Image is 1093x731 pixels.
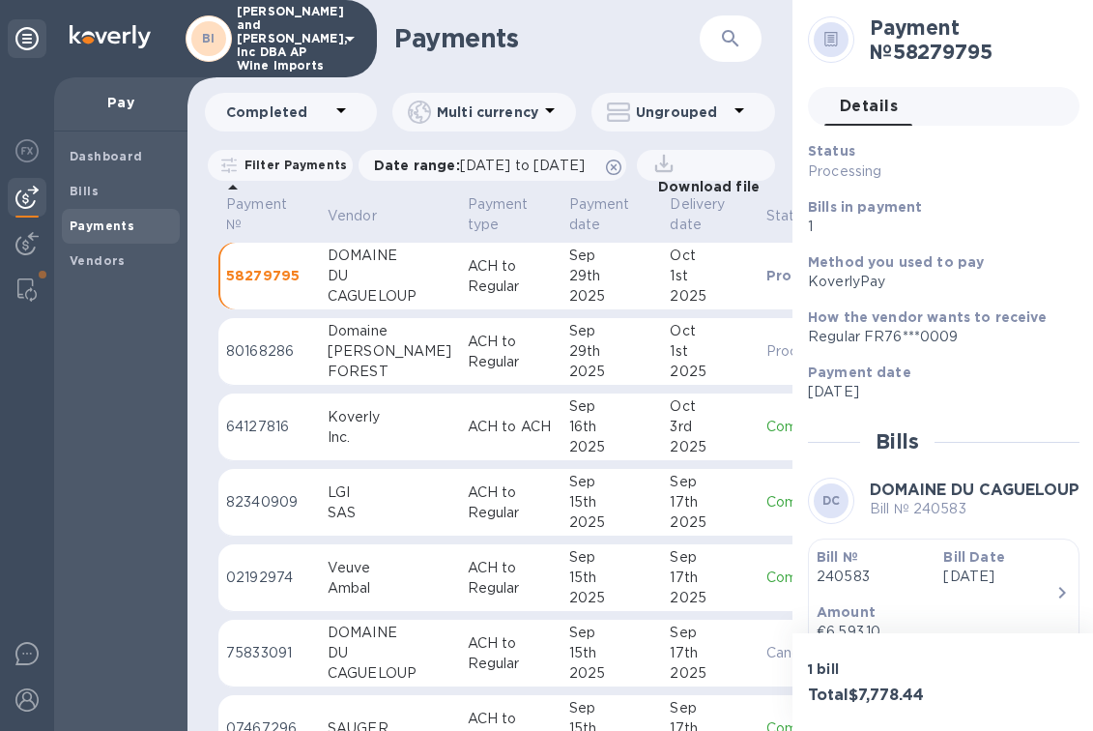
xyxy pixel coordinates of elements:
span: Payment № [226,194,312,235]
p: 75833091 [226,643,312,663]
div: CAGUELOUP [328,663,452,684]
p: Vendor [328,206,377,226]
b: Bills in payment [808,199,922,215]
div: Sep [569,246,655,266]
div: Sep [569,547,655,568]
h1: Payments [394,23,700,54]
div: Oct [670,246,750,266]
div: 15th [569,643,655,663]
p: Completed [226,102,330,122]
div: Sep [569,396,655,417]
div: €6,593.10 [817,622,1055,642]
div: FOREST [328,362,452,382]
p: Pay [70,93,172,112]
p: 240583 [817,567,928,587]
div: Date range:[DATE] to [DATE] [359,150,626,181]
b: BI [202,31,216,45]
div: Sep [670,472,750,492]
div: Sep [670,623,750,643]
div: Inc. [328,427,452,448]
p: Processing [766,266,846,285]
div: Domaine [328,321,452,341]
div: 17th [670,492,750,512]
b: Method you used to pay [808,254,984,270]
div: 2025 [670,437,750,457]
p: 1 bill [808,659,935,679]
div: Oct [670,396,750,417]
div: CAGUELOUP [328,286,452,307]
div: 2025 [569,512,655,533]
p: Payment date [569,194,630,235]
p: Payment № [226,194,287,235]
p: Multi currency [437,102,538,122]
div: 29th [569,341,655,362]
span: [DATE] to [DATE] [460,158,585,173]
div: 15th [569,568,655,588]
p: Ungrouped [636,102,728,122]
b: Dashboard [70,149,143,163]
div: Sep [670,547,750,568]
p: Filter Payments [237,157,347,173]
span: Payment date [569,194,655,235]
div: SAS [328,503,452,523]
p: Delivery date [670,194,725,235]
b: Payments [70,219,134,233]
b: Status [808,143,855,159]
b: How the vendor wants to receive [808,309,1048,325]
p: [DATE] [808,382,1064,402]
b: DC [822,493,841,508]
p: 1 [808,217,1064,237]
b: Vendors [70,253,126,268]
p: 82340909 [226,492,312,512]
div: 1st [670,341,750,362]
div: 2025 [569,437,655,457]
p: Processing [808,161,979,182]
p: Processing [766,341,846,362]
p: Date range : [374,156,594,175]
p: [PERSON_NAME] and [PERSON_NAME], Inc DBA AP Wine Imports [237,5,333,73]
div: 16th [569,417,655,437]
div: 15th [569,492,655,512]
div: 2025 [670,286,750,307]
div: 2025 [569,588,655,608]
span: Delivery date [670,194,750,235]
p: Completed [766,417,846,437]
span: Vendor [328,206,402,226]
p: Canceled [766,643,846,663]
b: Payment date [808,365,911,380]
div: 1st [670,266,750,286]
div: DU [328,643,452,663]
p: Status [766,206,810,226]
div: Unpin categories [8,19,46,58]
img: Logo [70,25,151,48]
div: Sep [569,472,655,492]
div: 17th [670,568,750,588]
p: 64127816 [226,417,312,437]
div: [PERSON_NAME] [328,341,452,362]
div: 2025 [670,512,750,533]
p: 58279795 [226,266,312,285]
p: ACH to Regular [468,332,554,372]
b: DOMAINE DU CAGUELOUP [870,481,1079,499]
p: Download file [650,177,760,196]
div: Regular FR76***0009 [808,327,1064,347]
p: ACH to Regular [468,558,554,599]
div: 2025 [569,362,655,382]
div: Veuve [328,558,452,578]
span: Details [840,93,898,120]
div: DU [328,266,452,286]
div: 2025 [670,362,750,382]
div: Ambal [328,578,452,599]
div: 2025 [670,588,750,608]
div: KoverlyPay [808,272,1064,292]
p: ACH to Regular [468,633,554,674]
div: DOMAINE [328,623,452,643]
h3: Total $7,778.44 [808,687,935,705]
p: Completed [766,492,846,512]
p: Payment type [468,194,529,235]
p: ACH to Regular [468,482,554,523]
button: Bill №240583Bill Date[DATE]Amount€6,593.10 [808,539,1079,660]
p: Completed [766,568,846,588]
img: Foreign exchange [15,139,39,162]
h2: Payment № 58279795 [870,15,1064,64]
